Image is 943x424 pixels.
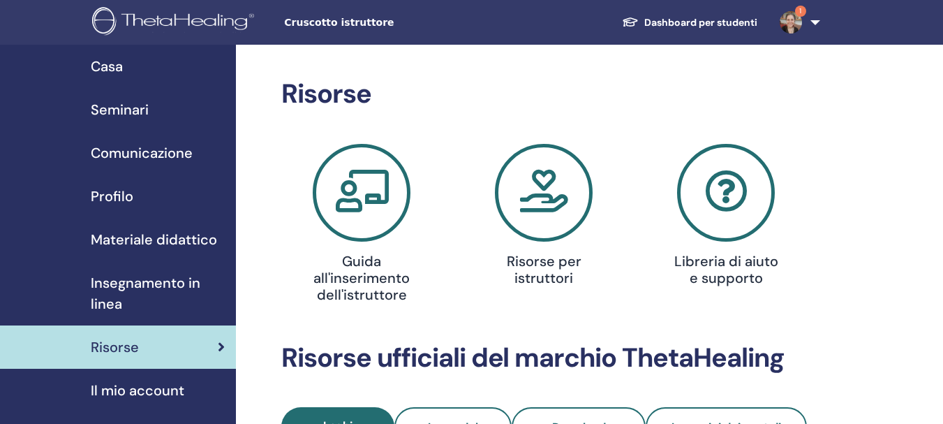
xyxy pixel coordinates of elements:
[279,144,445,309] a: Guida all'inserimento dell'istruttore
[461,144,627,292] a: Risorse per istruttori
[91,272,225,314] span: Insegnamento in linea
[668,253,784,286] h4: Libreria di aiuto e supporto
[281,78,807,110] h2: Risorse
[92,7,259,38] img: logo.png
[304,253,419,303] h4: Guida all'inserimento dell'istruttore
[611,10,768,36] a: Dashboard per studenti
[795,6,806,17] span: 1
[91,99,149,120] span: Seminari
[284,15,493,30] span: Cruscotto istruttore
[622,16,639,28] img: graduation-cap-white.svg
[91,142,193,163] span: Comunicazione
[644,144,809,292] a: Libreria di aiuto e supporto
[281,342,807,374] h2: Risorse ufficiali del marchio ThetaHealing
[780,11,802,34] img: default.jpg
[91,337,139,358] span: Risorse
[486,253,602,286] h4: Risorse per istruttori
[91,56,123,77] span: Casa
[91,186,133,207] span: Profilo
[91,229,217,250] span: Materiale didattico
[91,380,184,401] span: Il mio account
